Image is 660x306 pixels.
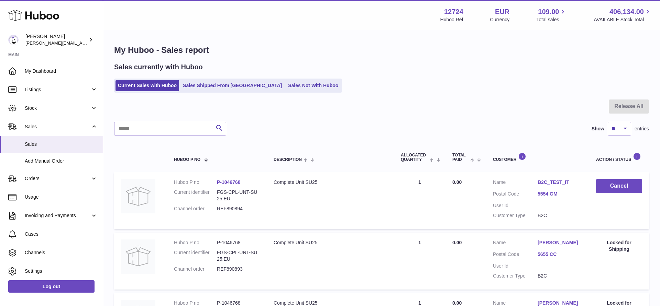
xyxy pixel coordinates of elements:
[538,239,582,246] a: [PERSON_NAME]
[493,263,538,269] dt: User Id
[217,189,260,202] dd: FGS-CPL-UNT-SU25:EU
[25,40,138,46] span: [PERSON_NAME][EMAIL_ADDRESS][DOMAIN_NAME]
[286,80,341,91] a: Sales Not With Huboo
[635,126,649,132] span: entries
[174,189,217,202] dt: Current identifier
[592,126,604,132] label: Show
[25,105,90,111] span: Stock
[25,231,98,237] span: Cases
[609,7,644,16] span: 406,134.00
[174,239,217,246] dt: Huboo P no
[493,153,582,162] div: Customer
[25,212,90,219] span: Invoicing and Payments
[174,249,217,262] dt: Current identifier
[495,7,509,16] strong: EUR
[25,175,90,182] span: Orders
[217,179,241,185] a: P-1046768
[217,266,260,272] dd: REF890893
[493,191,538,199] dt: Postal Code
[25,249,98,256] span: Channels
[180,80,284,91] a: Sales Shipped From [GEOGRAPHIC_DATA]
[452,153,469,162] span: Total paid
[174,179,217,186] dt: Huboo P no
[493,273,538,279] dt: Customer Type
[25,158,98,164] span: Add Manual Order
[115,80,179,91] a: Current Sales with Huboo
[114,62,203,72] h2: Sales currently with Huboo
[490,16,510,23] div: Currency
[493,251,538,259] dt: Postal Code
[538,7,559,16] span: 109.00
[25,86,90,93] span: Listings
[536,7,567,23] a: 109.00 Total sales
[121,179,155,213] img: no-photo.jpg
[596,239,642,252] div: Locked for Shipping
[25,33,87,46] div: [PERSON_NAME]
[25,141,98,148] span: Sales
[452,240,462,245] span: 0.00
[538,273,582,279] dd: B2C
[394,233,445,290] td: 1
[538,212,582,219] dd: B2C
[452,300,462,306] span: 0.00
[594,7,652,23] a: 406,134.00 AVAILABLE Stock Total
[274,157,302,162] span: Description
[596,153,642,162] div: Action / Status
[538,179,582,186] a: B2C_TEST_IT
[8,280,95,293] a: Log out
[8,35,19,45] img: sebastian@ffern.co
[25,68,98,74] span: My Dashboard
[174,205,217,212] dt: Channel order
[538,251,582,258] a: 5655 CC
[493,202,538,209] dt: User Id
[493,179,538,187] dt: Name
[493,239,538,248] dt: Name
[440,16,463,23] div: Huboo Ref
[596,179,642,193] button: Cancel
[217,239,260,246] dd: P-1046768
[217,249,260,262] dd: FGS-CPL-UNT-SU25:EU
[394,172,445,229] td: 1
[444,7,463,16] strong: 12724
[594,16,652,23] span: AVAILABLE Stock Total
[25,123,90,130] span: Sales
[401,153,428,162] span: ALLOCATED Quantity
[114,45,649,56] h1: My Huboo - Sales report
[493,212,538,219] dt: Customer Type
[121,239,155,274] img: no-photo.jpg
[274,179,387,186] div: Complete Unit SU25
[25,194,98,200] span: Usage
[174,157,200,162] span: Huboo P no
[274,239,387,246] div: Complete Unit SU25
[174,266,217,272] dt: Channel order
[536,16,567,23] span: Total sales
[217,205,260,212] dd: REF890894
[25,268,98,274] span: Settings
[538,191,582,197] a: 5554 GM
[452,179,462,185] span: 0.00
